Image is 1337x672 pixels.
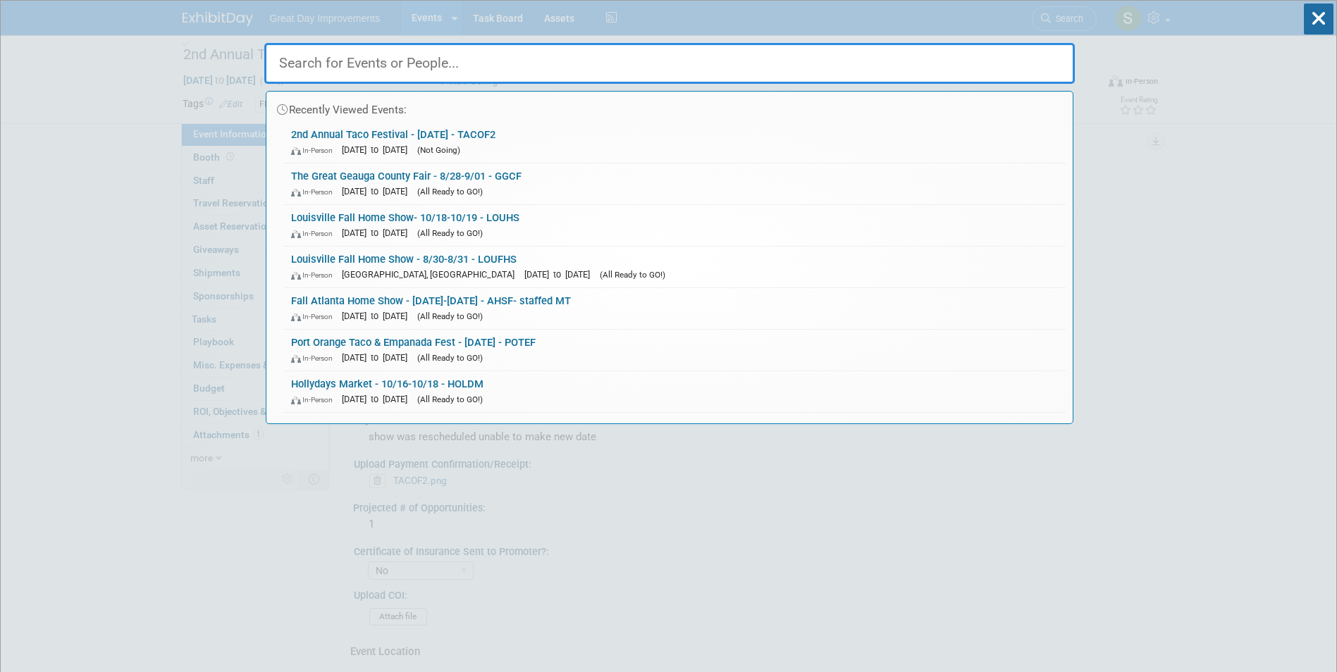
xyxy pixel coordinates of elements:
[600,270,665,280] span: (All Ready to GO!)
[264,43,1075,84] input: Search for Events or People...
[284,205,1066,246] a: Louisville Fall Home Show- 10/18-10/19 - LOUHS In-Person [DATE] to [DATE] (All Ready to GO!)
[284,122,1066,163] a: 2nd Annual Taco Festival - [DATE] - TACOF2 In-Person [DATE] to [DATE] (Not Going)
[417,311,483,321] span: (All Ready to GO!)
[273,92,1066,122] div: Recently Viewed Events:
[342,394,414,404] span: [DATE] to [DATE]
[291,229,339,238] span: In-Person
[342,269,522,280] span: [GEOGRAPHIC_DATA], [GEOGRAPHIC_DATA]
[417,228,483,238] span: (All Ready to GO!)
[417,394,483,404] span: (All Ready to GO!)
[524,269,597,280] span: [DATE] to [DATE]
[291,146,339,155] span: In-Person
[342,311,414,321] span: [DATE] to [DATE]
[342,352,414,363] span: [DATE] to [DATE]
[417,353,483,363] span: (All Ready to GO!)
[342,186,414,197] span: [DATE] to [DATE]
[284,163,1066,204] a: The Great Geauga County Fair - 8/28-9/01 - GGCF In-Person [DATE] to [DATE] (All Ready to GO!)
[291,395,339,404] span: In-Person
[417,187,483,197] span: (All Ready to GO!)
[291,270,339,280] span: In-Person
[417,145,460,155] span: (Not Going)
[284,330,1066,371] a: Port Orange Taco & Empanada Fest - [DATE] - POTEF In-Person [DATE] to [DATE] (All Ready to GO!)
[291,187,339,197] span: In-Person
[291,312,339,321] span: In-Person
[284,247,1066,287] a: Louisville Fall Home Show - 8/30-8/31 - LOUFHS In-Person [GEOGRAPHIC_DATA], [GEOGRAPHIC_DATA] [DA...
[284,371,1066,412] a: Hollydays Market - 10/16-10/18 - HOLDM In-Person [DATE] to [DATE] (All Ready to GO!)
[342,144,414,155] span: [DATE] to [DATE]
[342,228,414,238] span: [DATE] to [DATE]
[291,354,339,363] span: In-Person
[284,288,1066,329] a: Fall Atlanta Home Show - [DATE]-[DATE] - AHSF- staffed MT In-Person [DATE] to [DATE] (All Ready t...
